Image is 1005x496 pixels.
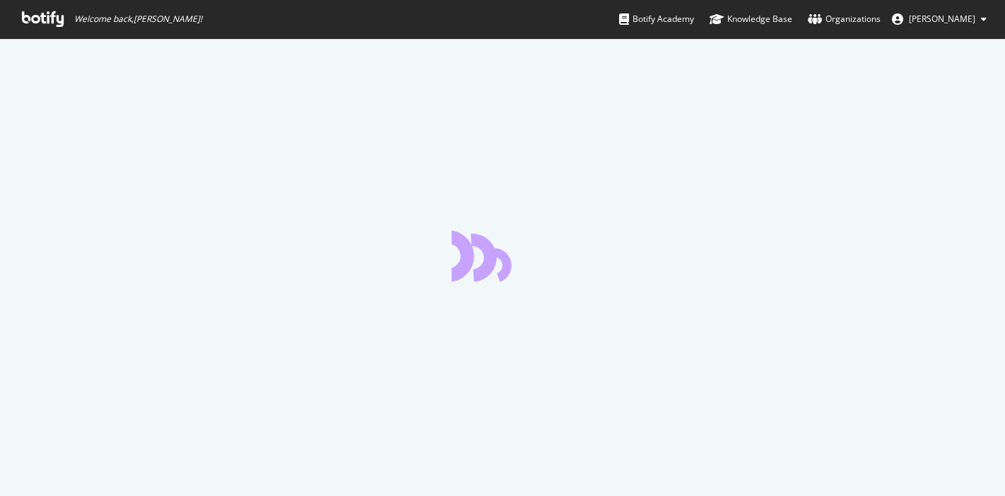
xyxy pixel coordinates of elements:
span: Welcome back, [PERSON_NAME] ! [74,13,202,25]
div: Knowledge Base [710,12,792,26]
button: [PERSON_NAME] [881,8,998,30]
div: animation [452,231,553,282]
span: Bikash Behera [909,13,975,25]
div: Botify Academy [619,12,694,26]
div: Organizations [808,12,881,26]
